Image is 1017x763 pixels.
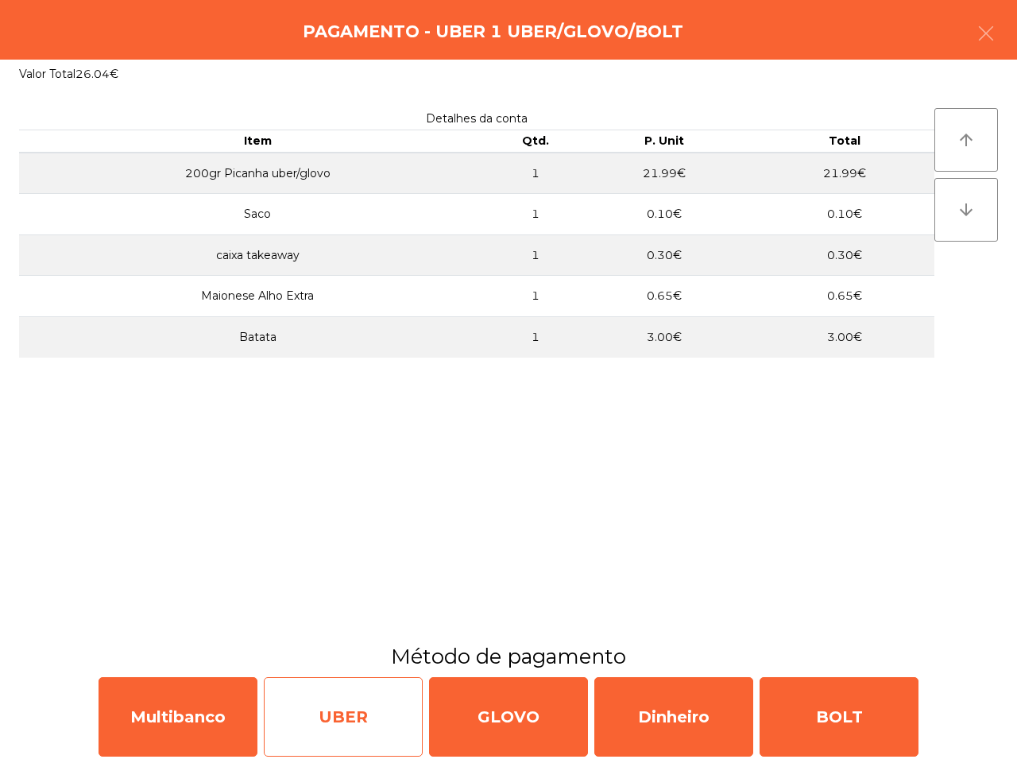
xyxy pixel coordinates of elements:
[574,276,754,317] td: 0.65€
[264,677,423,757] div: UBER
[19,130,497,153] th: Item
[12,642,1005,671] h3: Método de pagamento
[755,317,934,358] td: 3.00€
[19,153,497,194] td: 200gr Picanha uber/glovo
[497,276,575,317] td: 1
[99,677,257,757] div: Multibanco
[426,111,528,126] span: Detalhes da conta
[497,194,575,235] td: 1
[19,194,497,235] td: Saco
[574,194,754,235] td: 0.10€
[755,153,934,194] td: 21.99€
[19,317,497,358] td: Batata
[934,178,998,242] button: arrow_downward
[497,317,575,358] td: 1
[755,194,934,235] td: 0.10€
[755,234,934,276] td: 0.30€
[497,234,575,276] td: 1
[755,276,934,317] td: 0.65€
[957,130,976,149] i: arrow_upward
[594,677,753,757] div: Dinheiro
[19,276,497,317] td: Maionese Alho Extra
[574,153,754,194] td: 21.99€
[574,234,754,276] td: 0.30€
[429,677,588,757] div: GLOVO
[19,234,497,276] td: caixa takeaway
[75,67,118,81] span: 26.04€
[574,130,754,153] th: P. Unit
[303,20,683,44] h4: Pagamento - Uber 1 Uber/Glovo/Bolt
[574,317,754,358] td: 3.00€
[497,153,575,194] td: 1
[957,200,976,219] i: arrow_downward
[934,108,998,172] button: arrow_upward
[19,67,75,81] span: Valor Total
[755,130,934,153] th: Total
[497,130,575,153] th: Qtd.
[760,677,918,757] div: BOLT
